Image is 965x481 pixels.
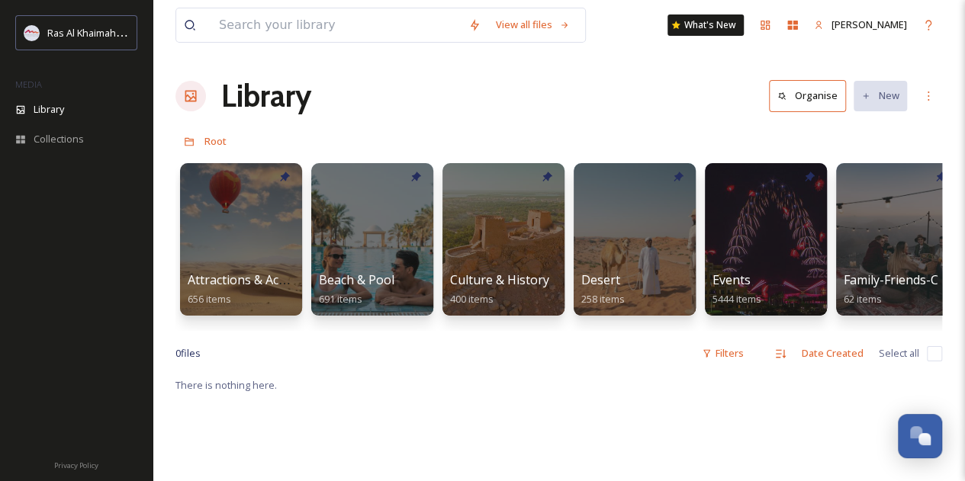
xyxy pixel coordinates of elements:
[204,134,227,148] span: Root
[15,79,42,90] span: MEDIA
[188,271,316,288] span: Attractions & Activities
[450,271,549,288] span: Culture & History
[175,378,277,392] span: There is nothing here.
[832,18,907,31] span: [PERSON_NAME]
[221,73,311,119] a: Library
[204,132,227,150] a: Root
[175,346,201,361] span: 0 file s
[712,292,761,306] span: 5444 items
[898,414,942,458] button: Open Chat
[450,273,549,306] a: Culture & History400 items
[34,132,84,146] span: Collections
[581,273,625,306] a: Desert258 items
[319,271,394,288] span: Beach & Pool
[581,292,625,306] span: 258 items
[712,273,761,306] a: Events5444 items
[211,8,461,42] input: Search your library
[319,273,394,306] a: Beach & Pool691 items
[712,271,751,288] span: Events
[769,80,854,111] a: Organise
[450,292,494,306] span: 400 items
[854,81,907,111] button: New
[54,455,98,473] a: Privacy Policy
[769,80,846,111] button: Organise
[879,346,919,361] span: Select all
[24,25,40,40] img: Logo_RAKTDA_RGB-01.png
[667,14,744,36] a: What's New
[794,338,871,368] div: Date Created
[34,102,64,117] span: Library
[188,273,316,306] a: Attractions & Activities656 items
[47,25,263,40] span: Ras Al Khaimah Tourism Development Authority
[581,271,620,288] span: Desert
[188,292,231,306] span: 656 items
[488,10,577,40] a: View all files
[844,292,882,306] span: 62 items
[806,10,915,40] a: [PERSON_NAME]
[694,338,751,368] div: Filters
[319,292,362,306] span: 691 items
[54,460,98,470] span: Privacy Policy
